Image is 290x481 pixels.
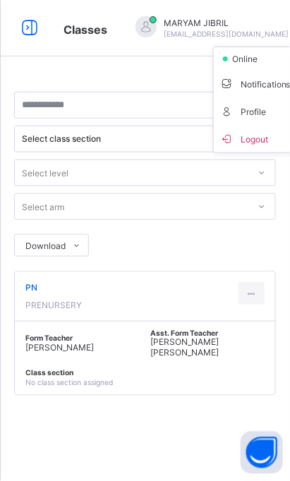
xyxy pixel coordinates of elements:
[164,18,289,28] span: MARYAM JIBRIL
[241,432,283,474] button: Open asap
[64,23,107,37] span: Classes
[150,337,219,358] span: [PERSON_NAME] [PERSON_NAME]
[25,343,94,353] span: [PERSON_NAME]
[25,240,66,251] span: Download
[22,193,64,220] div: Select arm
[22,159,68,186] div: Select level
[25,300,82,310] span: PRENURSERY
[231,54,266,64] span: online
[164,30,289,38] span: [EMAIL_ADDRESS][DOMAIN_NAME]
[150,329,218,337] b: Asst. Form Teacher
[25,334,73,343] b: Form Teacher
[25,379,113,387] span: No class section assigned
[25,282,82,293] span: PN
[22,134,250,145] div: Select class section
[25,369,73,377] b: Class section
